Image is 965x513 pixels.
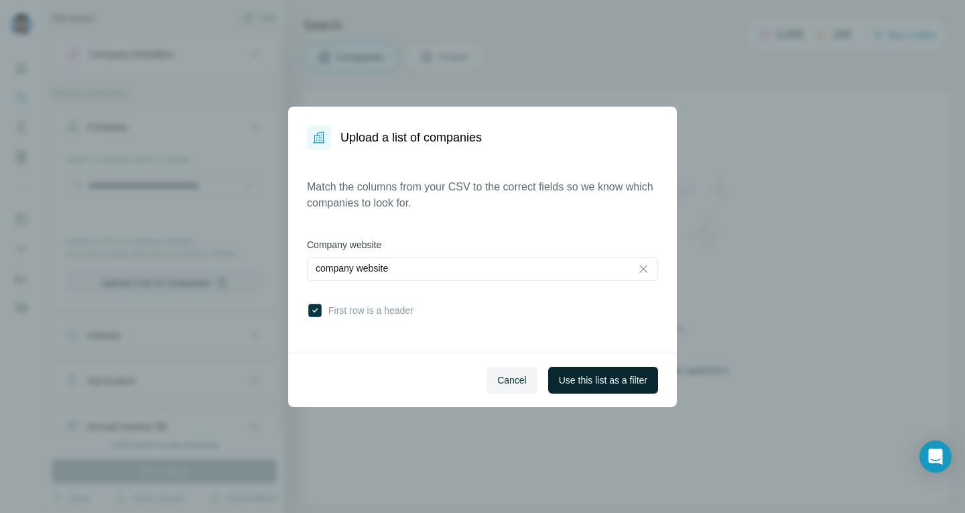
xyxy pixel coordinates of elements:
[340,128,482,147] h1: Upload a list of companies
[307,238,658,251] label: Company website
[316,262,388,275] p: company website
[559,374,647,387] span: Use this list as a filter
[919,441,952,473] div: Open Intercom Messenger
[548,367,658,394] button: Use this list as a filter
[323,304,413,317] span: First row is a header
[307,179,658,211] p: Match the columns from your CSV to the correct fields so we know which companies to look for.
[497,374,527,387] span: Cancel
[487,367,537,394] button: Cancel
